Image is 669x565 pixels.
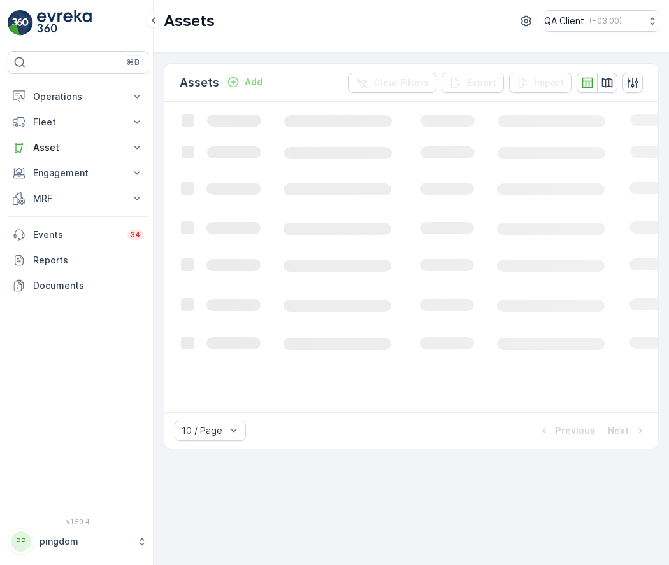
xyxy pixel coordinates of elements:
[467,76,496,89] p: Export
[127,57,140,67] p: ⌘B
[607,423,648,438] button: Next
[348,73,436,93] button: Clear Filters
[8,186,148,211] button: MRF
[40,535,131,548] p: pingdom
[164,11,215,31] p: Assets
[544,15,584,27] p: QA Client
[8,528,148,555] button: PPpingdom
[373,76,429,89] p: Clear Filters
[442,73,504,93] button: Export
[245,76,263,88] p: Add
[33,254,143,267] p: Reports
[8,160,148,186] button: Engagement
[37,10,92,36] img: logo_light-DOdMpM7g.png
[33,90,123,103] p: Operations
[8,84,148,109] button: Operations
[8,222,148,248] a: Events34
[8,518,148,526] span: v 1.50.4
[556,424,595,437] p: Previous
[608,424,629,437] p: Next
[8,109,148,135] button: Fleet
[11,531,31,552] div: PP
[33,116,123,129] p: Fleet
[33,167,123,179] p: Engagement
[33,279,143,292] p: Documents
[509,73,572,93] button: Import
[8,135,148,160] button: Asset
[535,76,564,89] p: Import
[130,230,141,240] p: 34
[33,228,120,241] p: Events
[544,10,659,32] button: QA Client(+03:00)
[180,74,219,92] p: Assets
[33,192,123,205] p: MRF
[8,10,33,36] img: logo
[536,423,596,438] button: Previous
[589,16,622,26] p: ( +03:00 )
[8,273,148,298] a: Documents
[33,141,123,154] p: Asset
[8,248,148,273] a: Reports
[222,74,268,90] button: Add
